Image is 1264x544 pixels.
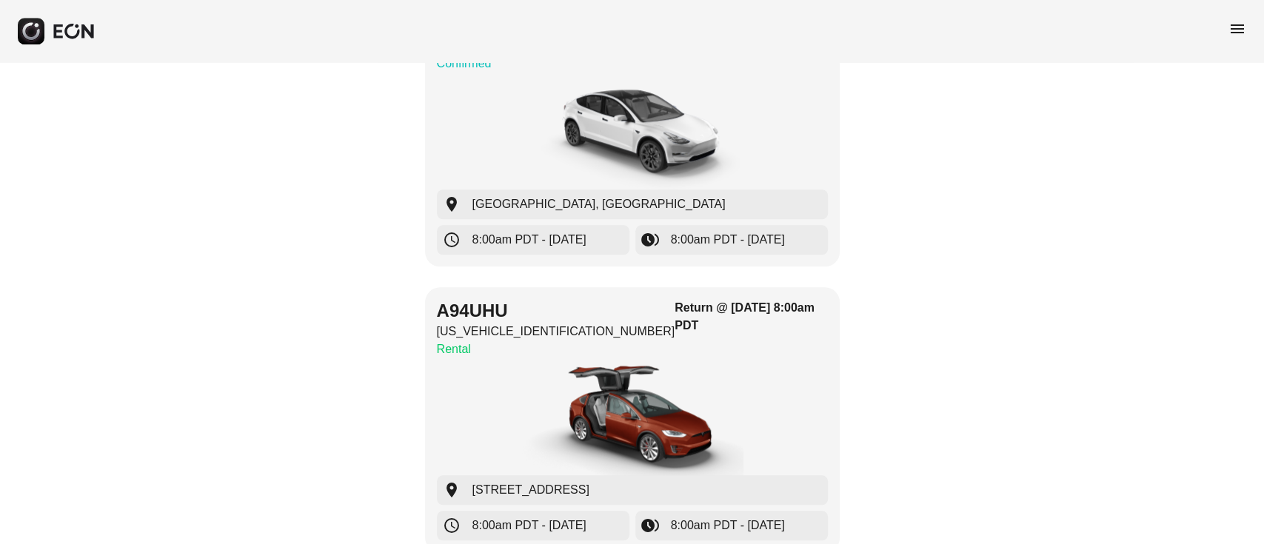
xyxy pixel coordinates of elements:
span: 8:00am PDT - [DATE] [472,517,586,534]
h3: Return @ [DATE] 8:00am PDT [675,299,827,335]
span: schedule [443,231,461,249]
img: car [521,78,743,189]
span: browse_gallery [641,231,659,249]
span: [GEOGRAPHIC_DATA], [GEOGRAPHIC_DATA] [472,195,726,213]
p: Confirmed [437,55,675,73]
span: location_on [443,195,461,213]
p: [US_VEHICLE_IDENTIFICATION_NUMBER] [437,323,675,340]
img: car [521,364,743,475]
p: Rental [437,340,675,358]
span: 8:00am PDT - [DATE] [671,517,785,534]
span: 8:00am PDT - [DATE] [472,231,586,249]
button: C403561[US_VEHICLE_IDENTIFICATION_NUMBER]ConfirmedDelivery @ [DATE] 8:00am PDTcar[GEOGRAPHIC_DATA... [425,1,840,266]
span: 8:00am PDT - [DATE] [671,231,785,249]
span: location_on [443,481,461,499]
span: schedule [443,517,461,534]
span: [STREET_ADDRESS] [472,481,589,499]
h2: A94UHU [437,299,675,323]
span: menu [1228,20,1246,38]
span: browse_gallery [641,517,659,534]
